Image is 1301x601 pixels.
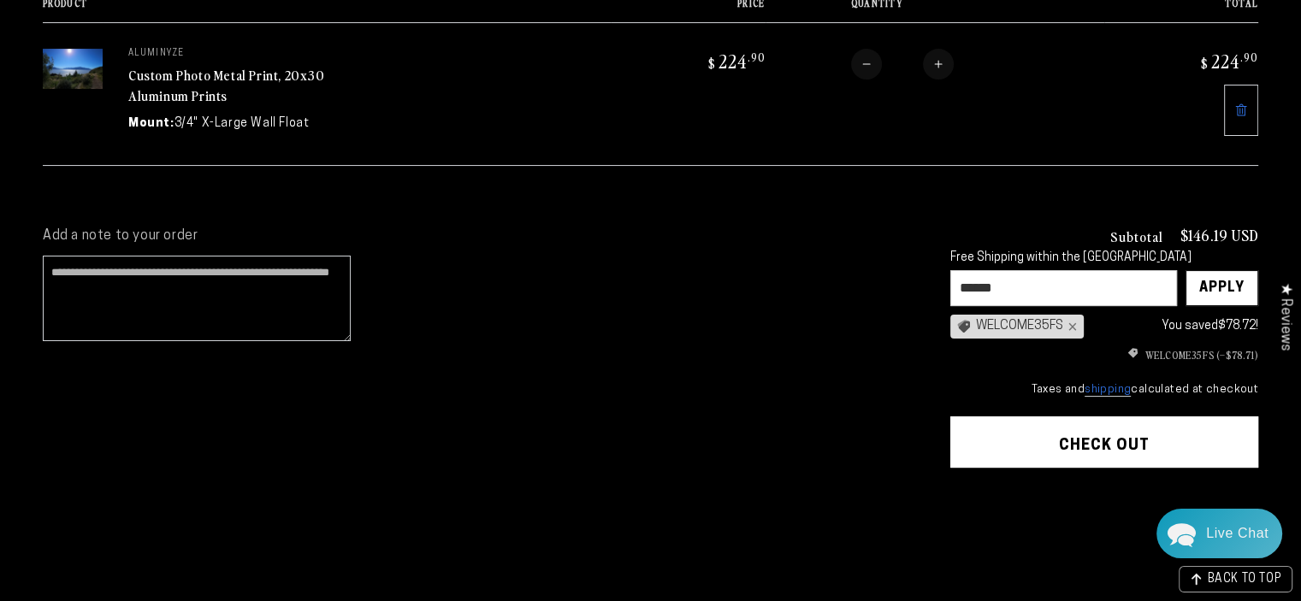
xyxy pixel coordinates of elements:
div: Contact Us Directly [1206,509,1268,558]
div: Chat widget toggle [1156,509,1282,558]
a: Custom Photo Metal Print, 20x30 Aluminum Prints [128,65,325,106]
button: Check out [950,416,1258,468]
span: $78.72 [1218,320,1256,333]
div: Apply [1199,271,1245,305]
li: WELCOME35FS (–$78.71) [950,347,1258,362]
a: shipping [1085,384,1131,397]
h3: Subtotal [1109,229,1162,243]
small: Taxes and calculated at checkout [950,381,1258,398]
div: You saved ! [1092,315,1258,337]
p: $146.19 USD [1180,227,1258,243]
sup: .90 [748,50,766,64]
div: × [1063,320,1077,333]
span: $ [708,55,716,72]
a: Remove 20"x30" Rectangle White Glossy Aluminyzed Photo [1224,85,1258,136]
bdi: 224 [1198,49,1258,73]
bdi: 224 [706,49,766,73]
img: 20"x30" Rectangle White Glossy Aluminyzed Photo [43,49,103,89]
sup: .90 [1240,50,1258,64]
ul: Discount [950,347,1258,362]
label: Add a note to your order [43,227,916,245]
dt: Mount: [128,115,174,133]
iframe: PayPal-paypal [950,501,1258,539]
input: Quantity for Custom Photo Metal Print, 20x30 Aluminum Prints [882,49,923,80]
span: BACK TO TOP [1207,574,1281,586]
p: aluminyze [128,49,385,59]
span: $ [1201,55,1209,72]
div: Free Shipping within the [GEOGRAPHIC_DATA] [950,251,1258,266]
div: Click to open Judge.me floating reviews tab [1268,269,1301,364]
dd: 3/4" X-Large Wall Float [174,115,310,133]
div: WELCOME35FS [950,315,1084,339]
